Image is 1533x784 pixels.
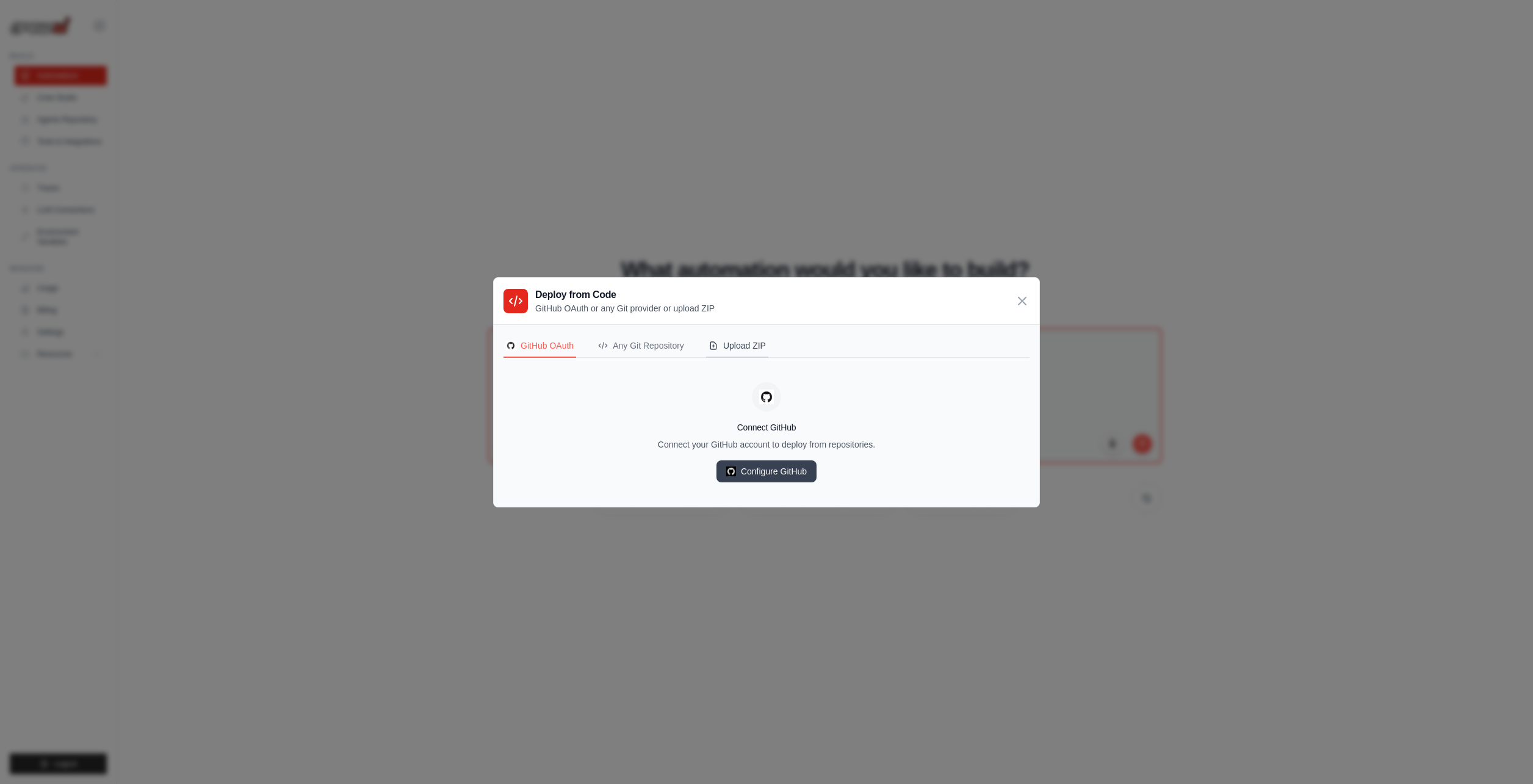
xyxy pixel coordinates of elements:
[503,335,576,358] button: GitHubGitHub OAuth
[503,335,1030,358] nav: Deployment Source
[596,335,687,358] button: Any Git Repository
[598,339,684,352] div: Any Git Repository
[709,339,766,352] div: Upload ZIP
[1472,725,1533,784] div: Chat-Widget
[503,421,1030,434] h4: Connect GitHub
[706,335,768,358] button: Upload ZIP
[726,466,736,476] img: GitHub
[1472,725,1533,784] iframe: Chat Widget
[716,460,817,482] a: Configure GitHub
[506,339,574,352] div: GitHub OAuth
[535,302,715,314] p: GitHub OAuth or any Git provider or upload ZIP
[506,341,516,350] img: GitHub
[759,390,774,404] img: GitHub
[535,288,715,302] h3: Deploy from Code
[503,438,1030,451] p: Connect your GitHub account to deploy from repositories.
